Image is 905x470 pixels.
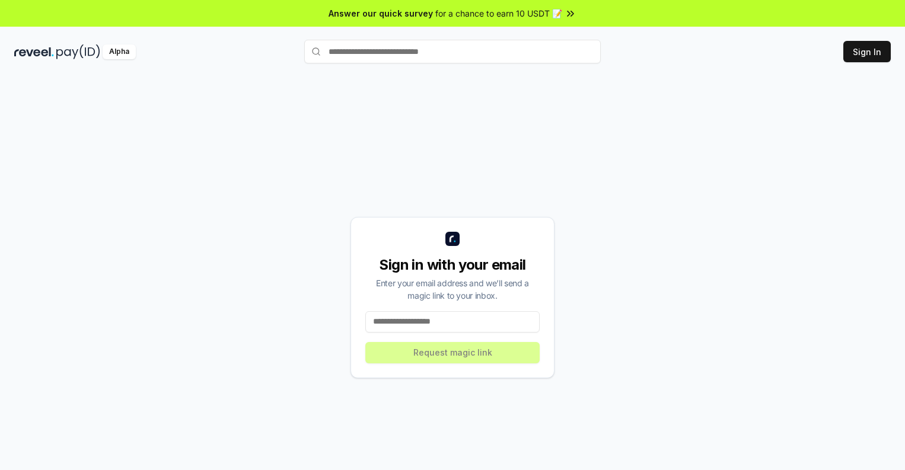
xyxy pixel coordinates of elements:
[14,44,54,59] img: reveel_dark
[435,7,562,20] span: for a chance to earn 10 USDT 📝
[445,232,460,246] img: logo_small
[103,44,136,59] div: Alpha
[365,255,540,274] div: Sign in with your email
[365,277,540,302] div: Enter your email address and we’ll send a magic link to your inbox.
[329,7,433,20] span: Answer our quick survey
[843,41,891,62] button: Sign In
[56,44,100,59] img: pay_id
